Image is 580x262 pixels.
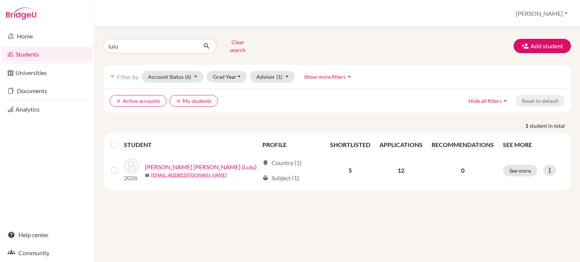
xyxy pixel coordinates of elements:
button: clearMy students [170,95,218,107]
button: [PERSON_NAME] [512,6,571,21]
td: 12 [375,154,427,187]
button: Reset to default [515,95,565,107]
img: Ngo, Hoang Khanh Duong (Lulu) [124,158,139,173]
span: (6) [185,74,191,80]
button: Account Status(6) [142,71,204,83]
i: arrow_drop_up [346,73,353,80]
a: Home [2,29,93,44]
img: Bridge-U [6,8,36,20]
button: Advisor(1) [250,71,295,83]
span: student in total [529,122,571,130]
a: [PERSON_NAME] [PERSON_NAME] (Lulu) [145,162,257,172]
i: clear [116,98,121,104]
a: Help center [2,227,93,242]
span: Filter by [117,73,139,80]
div: Country (1) [262,158,302,167]
span: (1) [276,74,282,80]
button: Show more filtersarrow_drop_up [298,71,359,83]
button: Clear search [217,36,259,56]
button: clearActive accounts [110,95,167,107]
input: Find student by name... [103,39,197,53]
th: SHORTLISTED [325,136,375,154]
span: mail [145,173,150,178]
a: Universities [2,65,93,80]
button: Grad Year [207,71,247,83]
button: Add student [514,39,571,53]
th: RECOMMENDATIONS [427,136,498,154]
p: 0 [432,166,494,175]
th: APPLICATIONS [375,136,427,154]
span: local_library [262,175,268,181]
strong: 1 [525,122,529,130]
a: [EMAIL_ADDRESS][DOMAIN_NAME] [151,172,227,178]
th: PROFILE [258,136,325,154]
a: Community [2,245,93,260]
button: Hide all filtersarrow_drop_up [462,95,515,107]
a: Students [2,47,93,62]
i: arrow_drop_up [501,97,509,104]
th: SEE MORE [498,136,568,154]
i: filter_list [110,74,116,80]
a: Analytics [2,102,93,117]
button: See more [503,165,537,176]
a: Documents [2,83,93,98]
th: STUDENT [124,136,258,154]
span: location_on [262,160,268,166]
span: Show more filters [304,74,346,80]
p: 2026 [124,173,139,182]
td: 5 [325,154,375,187]
span: Hide all filters [469,98,501,104]
i: clear [176,98,181,104]
div: Subject (1) [262,173,299,182]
